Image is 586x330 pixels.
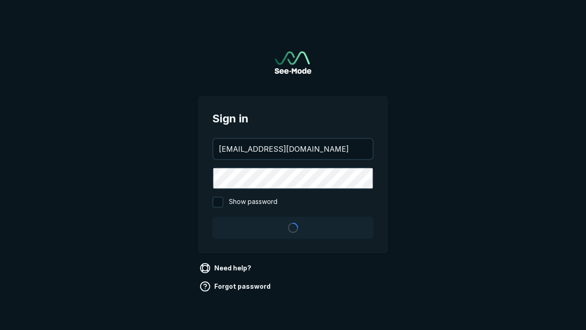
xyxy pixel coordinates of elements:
input: your@email.com [213,139,373,159]
a: Forgot password [198,279,274,294]
span: Show password [229,197,277,208]
span: Sign in [212,110,374,127]
a: Need help? [198,261,255,275]
a: Go to sign in [275,51,311,74]
img: See-Mode Logo [275,51,311,74]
